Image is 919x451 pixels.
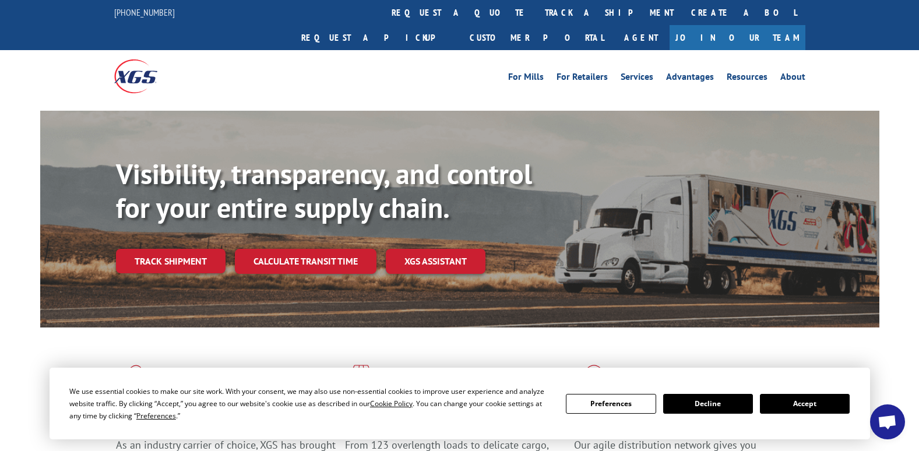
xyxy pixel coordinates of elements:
button: Accept [760,394,850,414]
a: Customer Portal [461,25,612,50]
div: We use essential cookies to make our site work. With your consent, we may also use non-essential ... [69,385,552,422]
a: For Retailers [557,72,608,85]
a: Track shipment [116,249,226,273]
a: Calculate transit time [235,249,376,274]
a: Agent [612,25,670,50]
span: Preferences [136,411,176,421]
a: About [780,72,805,85]
a: Open chat [870,404,905,439]
span: Cookie Policy [370,399,413,408]
img: xgs-icon-total-supply-chain-intelligence-red [116,365,152,395]
a: XGS ASSISTANT [386,249,485,274]
a: [PHONE_NUMBER] [114,6,175,18]
img: xgs-icon-focused-on-flooring-red [345,365,372,395]
div: Cookie Consent Prompt [50,368,870,439]
a: Resources [727,72,767,85]
a: For Mills [508,72,544,85]
b: Visibility, transparency, and control for your entire supply chain. [116,156,532,225]
button: Decline [663,394,753,414]
a: Advantages [666,72,714,85]
button: Preferences [566,394,656,414]
a: Services [621,72,653,85]
a: Request a pickup [293,25,461,50]
img: xgs-icon-flagship-distribution-model-red [574,365,614,395]
a: Join Our Team [670,25,805,50]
